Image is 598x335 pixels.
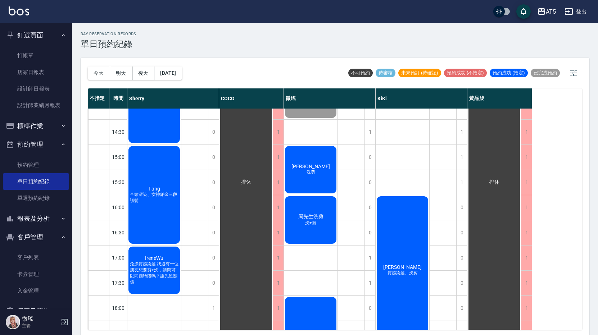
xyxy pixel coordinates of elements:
[109,119,127,144] div: 14:30
[531,70,560,76] span: 已完成預約
[534,4,559,19] button: AT5
[3,228,69,247] button: 客戶管理
[109,270,127,295] div: 17:30
[3,173,69,190] a: 單日預約紀錄
[521,271,532,295] div: 1
[521,195,532,220] div: 1
[304,220,318,226] span: 洗+剪
[521,120,532,144] div: 1
[521,170,532,195] div: 1
[127,88,219,109] div: Sherry
[273,296,284,321] div: 1
[273,220,284,245] div: 1
[290,164,331,169] span: [PERSON_NAME]
[3,302,69,321] button: 員工及薪資
[3,26,69,45] button: 釘選頁面
[81,32,136,36] h2: day Reservation records
[562,5,589,18] button: 登出
[208,220,219,245] div: 0
[273,145,284,170] div: 1
[305,169,317,175] span: 洗剪
[208,120,219,144] div: 0
[128,261,180,285] span: 免漂質感染髮 我還有一位朋友想要剪+洗，請問可以同個時段嗎？誰先沒關係
[22,315,59,322] h5: 微瑤
[490,70,528,76] span: 預約成功 (指定)
[3,135,69,154] button: 預約管理
[3,190,69,206] a: 單週預約紀錄
[109,88,127,109] div: 時間
[208,245,219,270] div: 0
[521,220,532,245] div: 1
[88,66,110,80] button: 今天
[3,117,69,136] button: 櫃檯作業
[3,266,69,283] a: 卡券管理
[398,70,441,76] span: 未來預訂 (待確認)
[348,70,373,76] span: 不可預約
[128,192,180,204] span: 全頭漂染、女神鉑金三段護髮
[109,245,127,270] div: 17:00
[364,296,375,321] div: 0
[273,271,284,295] div: 1
[208,195,219,220] div: 0
[273,245,284,270] div: 1
[3,97,69,114] a: 設計師業績月報表
[376,88,467,109] div: KiKi
[81,39,136,49] h3: 單日預約紀錄
[467,88,532,109] div: 黃品旋
[456,220,467,245] div: 0
[3,249,69,266] a: 客戶列表
[273,120,284,144] div: 1
[208,271,219,295] div: 0
[109,144,127,170] div: 15:00
[3,47,69,64] a: 打帳單
[219,88,284,109] div: COCO
[364,170,375,195] div: 0
[3,81,69,97] a: 設計師日報表
[3,283,69,299] a: 入金管理
[240,179,253,185] span: 排休
[3,157,69,173] a: 預約管理
[132,66,155,80] button: 後天
[3,64,69,81] a: 店家日報表
[521,145,532,170] div: 1
[297,214,325,220] span: 周先生洗剪
[386,270,419,276] span: 質感染髮、洗剪
[22,322,59,329] p: 主管
[364,220,375,245] div: 0
[208,145,219,170] div: 0
[364,195,375,220] div: 0
[88,88,109,109] div: 不指定
[521,296,532,321] div: 1
[284,88,376,109] div: 微瑤
[109,170,127,195] div: 15:30
[456,195,467,220] div: 0
[456,170,467,195] div: 1
[144,255,165,261] span: IreneWu
[444,70,487,76] span: 預約成功 (不指定)
[364,145,375,170] div: 0
[109,195,127,220] div: 16:00
[109,220,127,245] div: 16:30
[488,179,501,185] span: 排休
[546,7,556,16] div: AT5
[109,295,127,321] div: 18:00
[516,4,531,19] button: save
[147,186,162,192] span: Fang
[521,245,532,270] div: 1
[110,66,132,80] button: 明天
[273,170,284,195] div: 1
[208,170,219,195] div: 0
[376,70,395,76] span: 待審核
[364,245,375,270] div: 1
[456,296,467,321] div: 0
[456,271,467,295] div: 0
[364,120,375,144] div: 1
[456,145,467,170] div: 1
[456,245,467,270] div: 0
[154,66,182,80] button: [DATE]
[364,271,375,295] div: 1
[208,296,219,321] div: 1
[273,195,284,220] div: 1
[3,209,69,228] button: 報表及分析
[456,120,467,144] div: 1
